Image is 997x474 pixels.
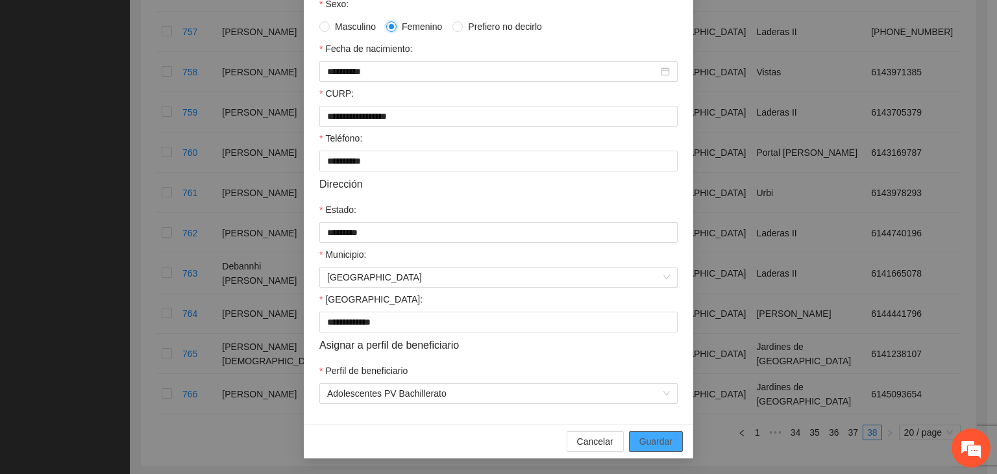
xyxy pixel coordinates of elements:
[319,364,408,378] label: Perfil de beneficiario
[319,247,366,262] label: Municipio:
[6,327,247,373] textarea: Escriba su mensaje y pulse “Intro”
[577,434,613,449] span: Cancelar
[629,431,683,452] button: Guardar
[319,292,423,306] label: Colonia:
[327,64,658,79] input: Fecha de nacimiento:
[463,19,547,34] span: Prefiero no decirlo
[319,203,356,217] label: Estado:
[319,151,678,171] input: Teléfono:
[319,131,362,145] label: Teléfono:
[319,42,412,56] label: Fecha de nacimiento:
[319,86,354,101] label: CURP:
[213,6,244,38] div: Minimizar ventana de chat en vivo
[319,337,459,353] span: Asignar a perfil de beneficiario
[330,19,381,34] span: Masculino
[397,19,447,34] span: Femenino
[319,222,678,243] input: Estado:
[75,160,179,291] span: Estamos en línea.
[639,434,672,449] span: Guardar
[319,176,363,192] span: Dirección
[327,268,670,287] span: Chihuahua
[319,106,678,127] input: CURP:
[319,312,678,332] input: Colonia:
[68,66,218,83] div: Chatee con nosotros ahora
[327,384,670,403] span: Adolescentes PV Bachillerato
[567,431,624,452] button: Cancelar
